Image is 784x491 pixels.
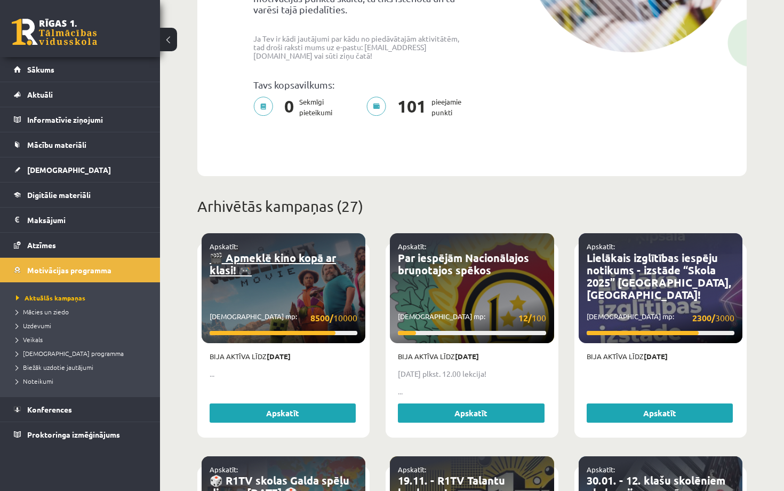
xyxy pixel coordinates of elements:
[16,321,149,330] a: Uzdevumi
[210,242,238,251] a: Apskatīt:
[210,351,357,362] p: Bija aktīva līdz
[16,293,149,303] a: Aktuālās kampaņas
[210,311,357,324] p: [DEMOGRAPHIC_DATA] mp:
[587,465,615,474] a: Apskatīt:
[16,335,43,344] span: Veikals
[392,97,431,118] span: 101
[27,140,86,149] span: Mācību materiāli
[398,311,546,324] p: [DEMOGRAPHIC_DATA] mp:
[398,386,546,397] p: ...
[14,397,147,422] a: Konferences
[253,79,464,90] p: Tavs kopsavilkums:
[253,97,339,118] p: Sekmīgi pieteikumi
[587,403,733,423] a: Apskatīt
[587,351,734,362] p: Bija aktīva līdz
[587,242,615,251] a: Apskatīt:
[398,242,426,251] a: Apskatīt:
[12,19,97,45] a: Rīgas 1. Tālmācības vidusskola
[310,312,333,323] strong: 8500/
[518,312,532,323] strong: 12/
[267,352,291,361] strong: [DATE]
[518,311,546,324] span: 100
[210,368,357,379] p: ...
[398,251,529,277] a: Par iespējām Nacionālajos bruņotajos spēkos
[587,251,731,302] a: Lielākais izglītības iespēju notikums - izstāde “Skola 2025” [GEOGRAPHIC_DATA], [GEOGRAPHIC_DATA]!
[27,90,53,99] span: Aktuāli
[310,311,357,324] span: 10000
[27,405,72,414] span: Konferences
[27,208,147,232] legend: Maksājumi
[27,107,147,132] legend: Informatīvie ziņojumi
[14,107,147,132] a: Informatīvie ziņojumi
[16,349,149,358] a: [DEMOGRAPHIC_DATA] programma
[27,240,56,250] span: Atzīmes
[16,294,85,302] span: Aktuālās kampaņas
[14,82,147,107] a: Aktuāli
[398,403,544,423] a: Apskatīt
[253,34,464,60] p: Ja Tev ir kādi jautājumi par kādu no piedāvātajām aktivitātēm, tad droši raksti mums uz e-pastu: ...
[27,165,111,175] span: [DEMOGRAPHIC_DATA]
[14,157,147,182] a: [DEMOGRAPHIC_DATA]
[27,190,91,200] span: Digitālie materiāli
[16,307,149,316] a: Mācies un ziedo
[16,321,51,330] span: Uzdevumi
[587,311,734,324] p: [DEMOGRAPHIC_DATA] mp:
[455,352,479,361] strong: [DATE]
[14,132,147,157] a: Mācību materiāli
[14,183,147,207] a: Digitālie materiāli
[366,97,468,118] p: pieejamie punkti
[14,258,147,282] a: Motivācijas programma
[279,97,299,118] span: 0
[14,208,147,232] a: Maksājumi
[210,403,356,423] a: Apskatīt
[16,335,149,344] a: Veikals
[210,465,238,474] a: Apskatīt:
[16,362,149,372] a: Biežāk uzdotie jautājumi
[16,377,53,385] span: Noteikumi
[398,351,546,362] p: Bija aktīva līdz
[14,422,147,447] a: Proktoringa izmēģinājums
[398,465,426,474] a: Apskatīt:
[16,349,124,358] span: [DEMOGRAPHIC_DATA] programma
[692,311,734,324] span: 3000
[14,233,147,257] a: Atzīmes
[27,265,111,275] span: Motivācijas programma
[14,57,147,82] a: Sākums
[644,352,668,361] strong: [DATE]
[16,307,69,316] span: Mācies un ziedo
[197,195,747,218] p: Arhivētās kampaņas (27)
[210,251,336,277] a: 🎬 Apmeklē kino kopā ar klasi! 🎮
[398,369,486,378] strong: [DATE] plkst. 12.00 lekcija!
[692,312,715,323] strong: 2300/
[16,376,149,386] a: Noteikumi
[27,430,120,439] span: Proktoringa izmēģinājums
[16,363,93,371] span: Biežāk uzdotie jautājumi
[27,65,54,74] span: Sākums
